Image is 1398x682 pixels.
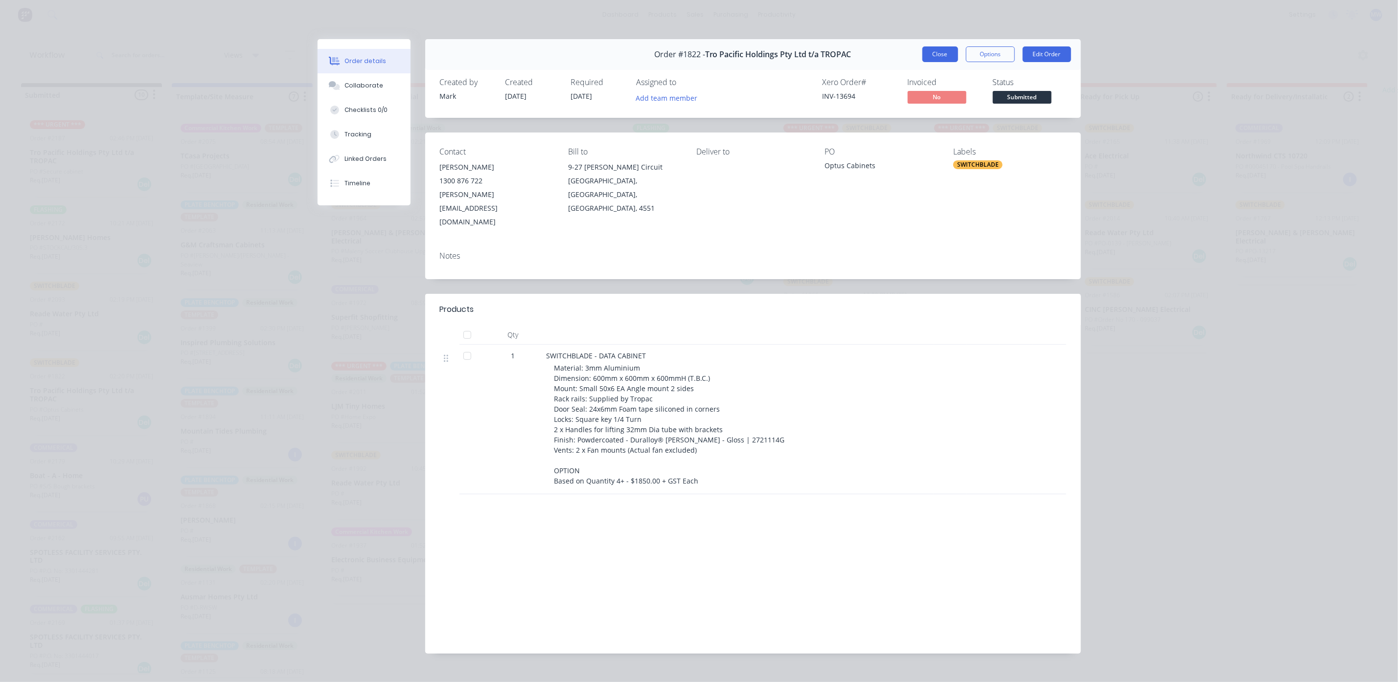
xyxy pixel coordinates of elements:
[953,147,1066,156] div: Labels
[568,160,681,174] div: 9-27 [PERSON_NAME] Circuit
[440,251,1066,261] div: Notes
[484,325,543,345] div: Qty
[440,160,552,229] div: [PERSON_NAME]1300 876 722[PERSON_NAME][EMAIL_ADDRESS][DOMAIN_NAME]
[568,147,681,156] div: Bill to
[631,91,703,104] button: Add team member
[344,57,386,66] div: Order details
[554,363,785,485] span: Material: 3mm Aluminium Dimension: 600mm x 600mm x 600mmH (T.B.C.) Mount: Small 50x6 EA Angle mou...
[823,78,896,87] div: Xero Order #
[318,98,411,122] button: Checklists 0/0
[993,91,1052,103] span: Submitted
[318,147,411,171] button: Linked Orders
[440,78,494,87] div: Created by
[318,73,411,98] button: Collaborate
[440,174,552,188] div: 1300 876 722
[922,46,958,62] button: Close
[953,160,1003,169] div: SWITCHBLADE
[825,147,938,156] div: PO
[568,174,681,215] div: [GEOGRAPHIC_DATA], [GEOGRAPHIC_DATA], [GEOGRAPHIC_DATA], 4551
[825,160,938,174] div: Optus Cabinets
[344,154,387,163] div: Linked Orders
[908,91,966,103] span: No
[511,351,515,361] span: 1
[547,351,646,360] span: SWITCHBLADE - DATA CABINET
[440,304,474,315] div: Products
[571,78,625,87] div: Required
[440,160,552,174] div: [PERSON_NAME]
[823,91,896,101] div: INV-13694
[568,160,681,215] div: 9-27 [PERSON_NAME] Circuit[GEOGRAPHIC_DATA], [GEOGRAPHIC_DATA], [GEOGRAPHIC_DATA], 4551
[318,122,411,147] button: Tracking
[505,91,527,101] span: [DATE]
[696,147,809,156] div: Deliver to
[655,50,706,59] span: Order #1822 -
[318,49,411,73] button: Order details
[344,179,370,188] div: Timeline
[440,91,494,101] div: Mark
[966,46,1015,62] button: Options
[993,78,1066,87] div: Status
[505,78,559,87] div: Created
[908,78,981,87] div: Invoiced
[344,81,383,90] div: Collaborate
[318,171,411,196] button: Timeline
[571,91,593,101] span: [DATE]
[440,147,552,156] div: Contact
[637,78,734,87] div: Assigned to
[344,106,388,114] div: Checklists 0/0
[344,130,371,139] div: Tracking
[637,91,703,104] button: Add team member
[1023,46,1071,62] button: Edit Order
[440,188,552,229] div: [PERSON_NAME][EMAIL_ADDRESS][DOMAIN_NAME]
[993,91,1052,106] button: Submitted
[706,50,851,59] span: Tro Pacific Holdings Pty Ltd t/a TROPAC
